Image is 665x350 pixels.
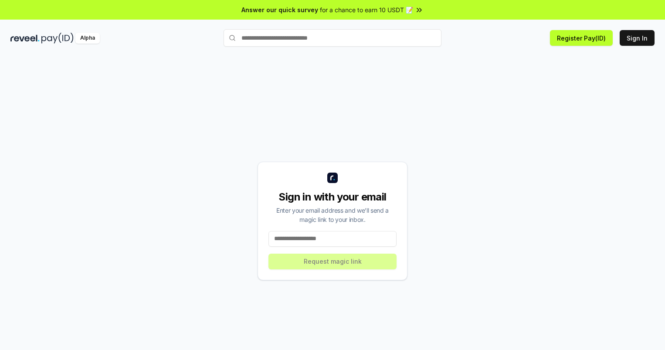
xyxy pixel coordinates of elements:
div: Enter your email address and we’ll send a magic link to your inbox. [268,206,397,224]
button: Sign In [620,30,655,46]
div: Sign in with your email [268,190,397,204]
img: pay_id [41,33,74,44]
span: for a chance to earn 10 USDT 📝 [320,5,413,14]
button: Register Pay(ID) [550,30,613,46]
img: reveel_dark [10,33,40,44]
span: Answer our quick survey [241,5,318,14]
div: Alpha [75,33,100,44]
img: logo_small [327,173,338,183]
